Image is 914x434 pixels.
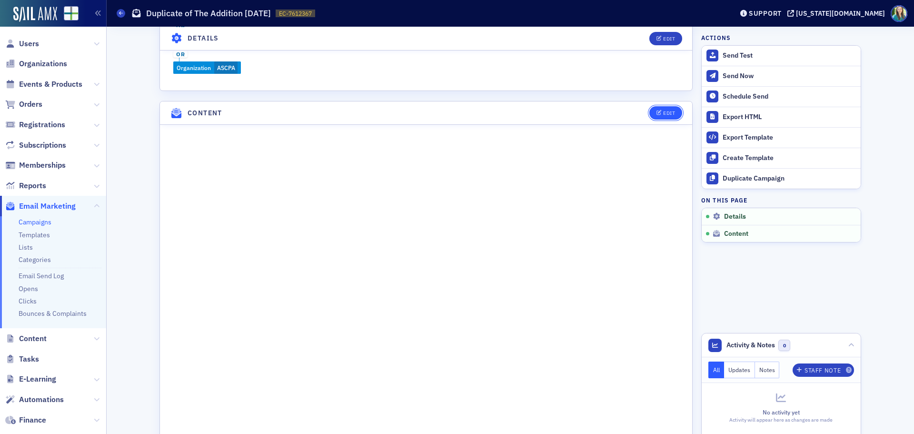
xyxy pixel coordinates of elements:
a: Subscriptions [5,140,66,151]
span: 0 [778,340,790,352]
a: Email Send Log [19,272,64,280]
span: Finance [19,415,46,425]
div: Support [749,9,782,18]
a: Categories [19,255,51,264]
a: Clicks [19,297,37,305]
button: Updates [724,362,755,378]
a: Events & Products [5,79,82,90]
span: Orders [19,99,42,110]
span: E-Learning [19,374,56,384]
span: EC-7612367 [279,10,312,18]
a: E-Learning [5,374,56,384]
button: Schedule Send [702,86,861,107]
img: SailAMX [13,7,57,22]
a: Campaigns [19,218,51,226]
span: Tasks [19,354,39,364]
span: Events & Products [19,79,82,90]
h1: Duplicate of The Addition [DATE] [146,8,271,19]
a: Orders [5,99,42,110]
button: [US_STATE][DOMAIN_NAME] [787,10,888,17]
a: Automations [5,394,64,405]
h4: Actions [701,33,731,42]
button: Send Test [702,46,861,66]
a: Finance [5,415,46,425]
span: Automations [19,394,64,405]
span: Content [724,230,748,238]
div: Send Now [723,72,856,81]
div: [US_STATE][DOMAIN_NAME] [796,9,885,18]
a: Export HTML [702,107,861,127]
a: Opens [19,284,38,293]
span: Content [19,333,47,344]
a: Content [5,333,47,344]
span: Activity & Notes [726,340,775,350]
button: Staff Note [793,363,854,377]
span: Profile [891,5,907,22]
a: View Homepage [57,6,79,22]
button: Duplicate Campaign [702,168,861,189]
button: Send Now [702,66,861,86]
span: Email Marketing [19,201,76,212]
span: Memberships [19,160,66,171]
div: Create Template [723,154,856,162]
a: Lists [19,243,33,252]
span: Reports [19,181,46,191]
h4: Details [188,33,219,43]
a: Export Template [702,127,861,148]
span: Organizations [19,59,67,69]
a: Registrations [5,120,65,130]
div: Activity will appear here as changes are made [708,416,854,424]
div: Send Test [723,51,856,60]
button: Edit [649,106,682,120]
a: Memberships [5,160,66,171]
span: Registrations [19,120,65,130]
a: Email Marketing [5,201,76,212]
div: Edit [663,36,675,41]
a: Users [5,39,39,49]
span: Subscriptions [19,140,66,151]
div: Staff Note [805,368,841,373]
a: Tasks [5,354,39,364]
a: Create Template [702,148,861,168]
button: Edit [649,31,682,45]
a: Bounces & Complaints [19,309,87,318]
img: SailAMX [64,6,79,21]
span: Details [724,212,746,221]
a: Organizations [5,59,67,69]
h4: Content [188,108,222,118]
a: Reports [5,181,46,191]
div: Export HTML [723,113,856,121]
a: Templates [19,231,50,239]
div: No activity yet [708,408,854,416]
span: Users [19,39,39,49]
button: Notes [755,362,780,378]
button: All [708,362,725,378]
div: Schedule Send [723,92,856,101]
div: Export Template [723,133,856,142]
div: Edit [663,111,675,116]
h4: On this page [701,196,861,204]
div: Duplicate Campaign [723,174,856,183]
